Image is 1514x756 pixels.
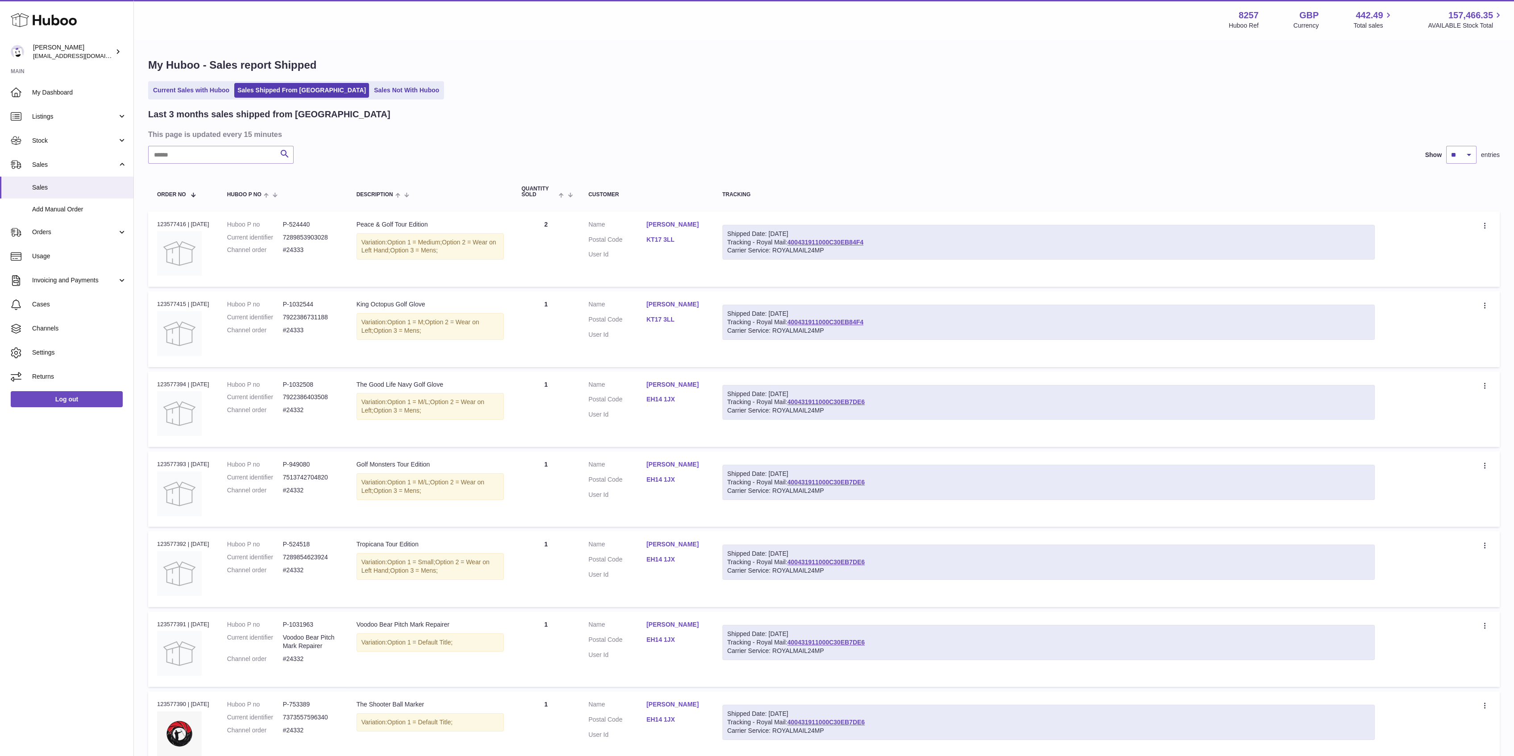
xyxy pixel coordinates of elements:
span: Cases [32,300,127,309]
a: [PERSON_NAME] [647,700,705,709]
dt: Channel order [227,406,283,414]
div: 123577415 | [DATE] [157,300,209,308]
dd: #24332 [283,406,339,414]
dt: Postal Code [589,235,647,246]
dd: Voodoo Bear Pitch Mark Repairer [283,633,339,650]
div: The Shooter Ball Marker [357,700,504,709]
img: no-photo.jpg [157,471,202,516]
dt: User Id [589,651,647,659]
span: Returns [32,372,127,381]
span: entries [1481,151,1500,159]
dd: #24333 [283,326,339,335]
span: Option 3 = Mens; [390,247,438,254]
div: Variation: [357,633,504,652]
span: Settings [32,348,127,357]
div: Shipped Date: [DATE] [727,630,1370,638]
span: 442.49 [1356,9,1383,21]
div: Tracking [722,192,1375,198]
div: Carrier Service: ROYALMAIL24MP [727,326,1370,335]
div: Carrier Service: ROYALMAIL24MP [727,246,1370,255]
a: 400431911000C30EB7DE6 [787,558,865,566]
span: Option 1 = Small; [387,558,436,566]
span: Option 2 = Wear on Left; [361,318,479,334]
dd: P-1031963 [283,620,339,629]
span: Option 1 = M/L; [387,398,430,405]
dt: Current identifier [227,553,283,562]
img: no-photo.jpg [157,391,202,436]
dt: Channel order [227,246,283,254]
dd: P-524518 [283,540,339,549]
div: Tracking - Royal Mail: [722,225,1375,260]
div: Carrier Service: ROYALMAIL24MP [727,566,1370,575]
dd: P-1032544 [283,300,339,309]
div: Customer [589,192,705,198]
a: [PERSON_NAME] [647,540,705,549]
span: Sales [32,161,117,169]
div: 123577392 | [DATE] [157,540,209,548]
div: 123577416 | [DATE] [157,220,209,228]
a: [PERSON_NAME] [647,300,705,309]
div: 123577393 | [DATE] [157,460,209,468]
dt: User Id [589,731,647,739]
div: 123577391 | [DATE] [157,620,209,628]
img: don@skinsgolf.com [11,45,24,58]
a: [PERSON_NAME] [647,220,705,229]
div: Shipped Date: [DATE] [727,549,1370,558]
span: Huboo P no [227,192,261,198]
span: Channels [32,324,127,333]
a: KT17 3LL [647,315,705,324]
dt: Huboo P no [227,380,283,389]
a: Log out [11,391,123,407]
div: Carrier Service: ROYALMAIL24MP [727,406,1370,415]
span: Sales [32,183,127,192]
div: Variation: [357,233,504,260]
dd: 7922386731188 [283,313,339,322]
div: Variation: [357,553,504,580]
div: Tracking - Royal Mail: [722,545,1375,580]
div: Tracking - Royal Mail: [722,305,1375,340]
td: 2 [513,211,580,287]
span: Option 1 = Default Title; [387,639,453,646]
span: Order No [157,192,186,198]
a: [PERSON_NAME] [647,380,705,389]
a: 400431911000C30EB84F4 [787,239,863,246]
dt: Postal Code [589,555,647,566]
span: Total sales [1353,21,1393,30]
dd: #24332 [283,726,339,735]
td: 1 [513,451,580,527]
img: no-photo.jpg [157,231,202,276]
dd: P-753389 [283,700,339,709]
span: Option 3 = Mens; [373,487,421,494]
div: Variation: [357,313,504,340]
dt: Postal Code [589,636,647,646]
a: Sales Shipped From [GEOGRAPHIC_DATA] [234,83,369,98]
dd: #24332 [283,655,339,663]
div: Tracking - Royal Mail: [722,705,1375,740]
dt: User Id [589,491,647,499]
div: Tracking - Royal Mail: [722,385,1375,420]
dd: #24332 [283,566,339,574]
div: 123577394 | [DATE] [157,380,209,388]
td: 1 [513,372,580,447]
h1: My Huboo - Sales report Shipped [148,58,1500,72]
span: [EMAIL_ADDRESS][DOMAIN_NAME] [33,52,131,59]
div: [PERSON_NAME] [33,43,113,60]
dt: Current identifier [227,633,283,650]
dt: Name [589,700,647,711]
label: Show [1425,151,1442,159]
dt: Current identifier [227,713,283,722]
dt: User Id [589,330,647,339]
dd: #24333 [283,246,339,254]
span: Description [357,192,393,198]
a: EH14 1JX [647,555,705,564]
div: Carrier Service: ROYALMAIL24MP [727,647,1370,655]
span: Option 1 = M/L; [387,479,430,486]
dt: User Id [589,250,647,259]
span: Option 3 = Mens; [373,407,421,414]
dt: Current identifier [227,393,283,401]
dt: Postal Code [589,315,647,326]
dd: 7513742704820 [283,473,339,482]
dd: P-949080 [283,460,339,469]
div: Variation: [357,713,504,731]
dd: 7289854623924 [283,553,339,562]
